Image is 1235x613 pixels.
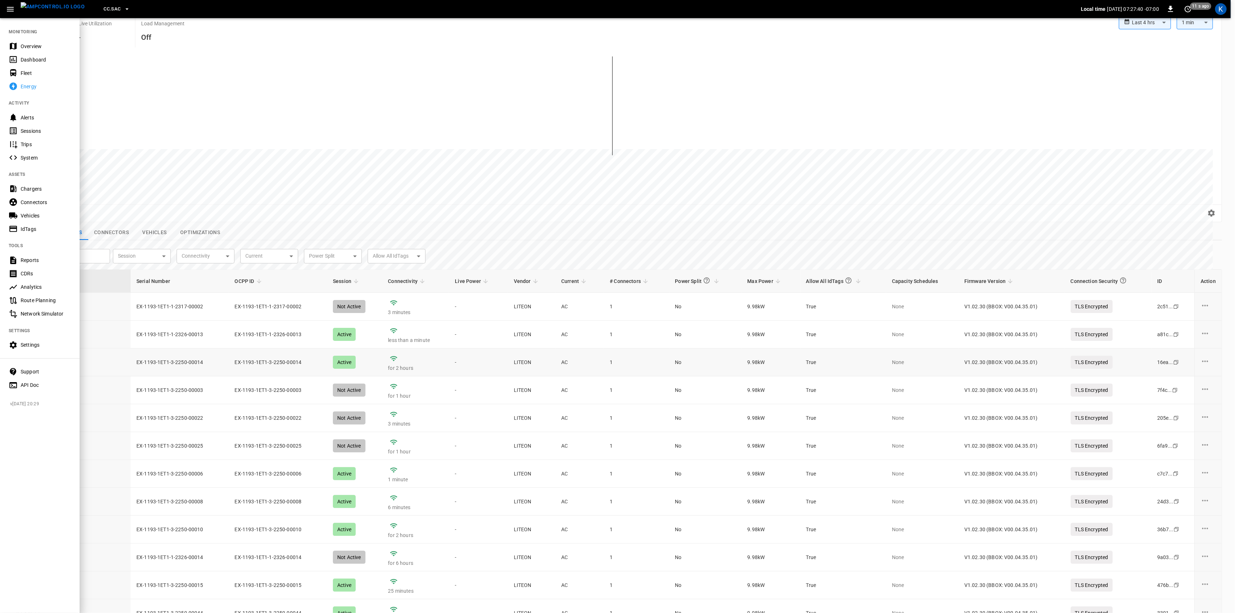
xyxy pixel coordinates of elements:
img: ampcontrol.io logo [21,2,85,11]
div: Connectors [21,199,71,206]
div: Sessions [21,127,71,135]
div: Alerts [21,114,71,121]
div: profile-icon [1215,3,1227,15]
span: 11 s ago [1190,3,1211,10]
div: Settings [21,341,71,348]
div: Vehicles [21,212,71,219]
div: Analytics [21,283,71,291]
span: CC.SAC [103,5,120,13]
div: Support [21,368,71,375]
div: Reports [21,257,71,264]
div: CDRs [21,270,71,277]
div: Dashboard [21,56,71,63]
div: Route Planning [21,297,71,304]
p: Local time [1081,5,1106,13]
div: Chargers [21,185,71,193]
div: Fleet [21,69,71,77]
p: [DATE] 07:27:40 -07:00 [1107,5,1159,13]
div: Overview [21,43,71,50]
div: Energy [21,83,71,90]
span: v [DATE] 20:29 [10,401,74,408]
div: Trips [21,141,71,148]
div: IdTags [21,225,71,233]
button: set refresh interval [1182,3,1194,15]
div: API Doc [21,381,71,389]
div: System [21,154,71,161]
div: Network Simulator [21,310,71,317]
